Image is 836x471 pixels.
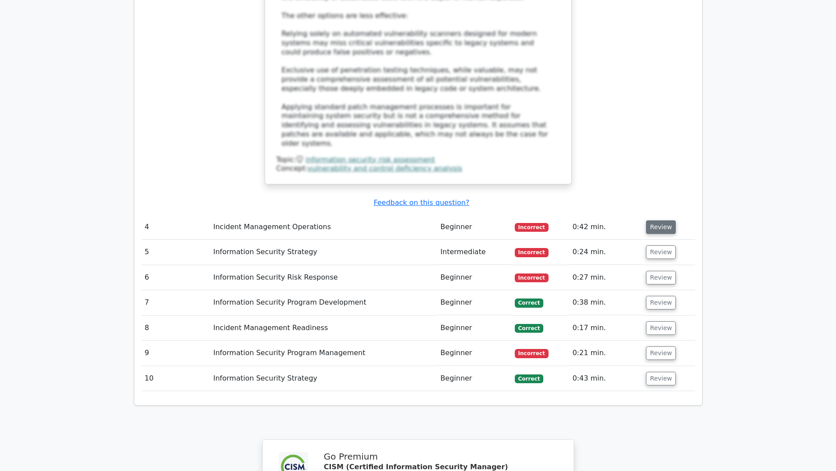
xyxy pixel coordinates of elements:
[437,290,511,315] td: Beginner
[646,245,676,259] button: Review
[515,298,543,307] span: Correct
[569,366,642,391] td: 0:43 min.
[569,341,642,366] td: 0:21 min.
[141,341,210,366] td: 9
[210,215,437,240] td: Incident Management Operations
[515,374,543,383] span: Correct
[646,372,676,385] button: Review
[210,316,437,341] td: Incident Management Readiness
[141,290,210,315] td: 7
[308,164,462,173] a: vulnerability and control deficiency analysis
[373,198,469,207] a: Feedback on this question?
[515,349,549,358] span: Incorrect
[210,240,437,265] td: Information Security Strategy
[276,164,560,173] div: Concept:
[141,265,210,290] td: 6
[646,271,676,284] button: Review
[437,240,511,265] td: Intermediate
[210,290,437,315] td: Information Security Program Development
[569,316,642,341] td: 0:17 min.
[569,215,642,240] td: 0:42 min.
[646,346,676,360] button: Review
[210,341,437,366] td: Information Security Program Management
[305,155,435,164] a: information security risk assessment
[569,265,642,290] td: 0:27 min.
[569,290,642,315] td: 0:38 min.
[141,366,210,391] td: 10
[437,265,511,290] td: Beginner
[210,366,437,391] td: Information Security Strategy
[646,220,676,234] button: Review
[210,265,437,290] td: Information Security Risk Response
[437,341,511,366] td: Beginner
[437,366,511,391] td: Beginner
[141,316,210,341] td: 8
[646,321,676,335] button: Review
[515,273,549,282] span: Incorrect
[437,215,511,240] td: Beginner
[569,240,642,265] td: 0:24 min.
[646,296,676,309] button: Review
[141,240,210,265] td: 5
[515,248,549,257] span: Incorrect
[437,316,511,341] td: Beginner
[515,324,543,333] span: Correct
[276,155,560,165] div: Topic:
[515,223,549,232] span: Incorrect
[141,215,210,240] td: 4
